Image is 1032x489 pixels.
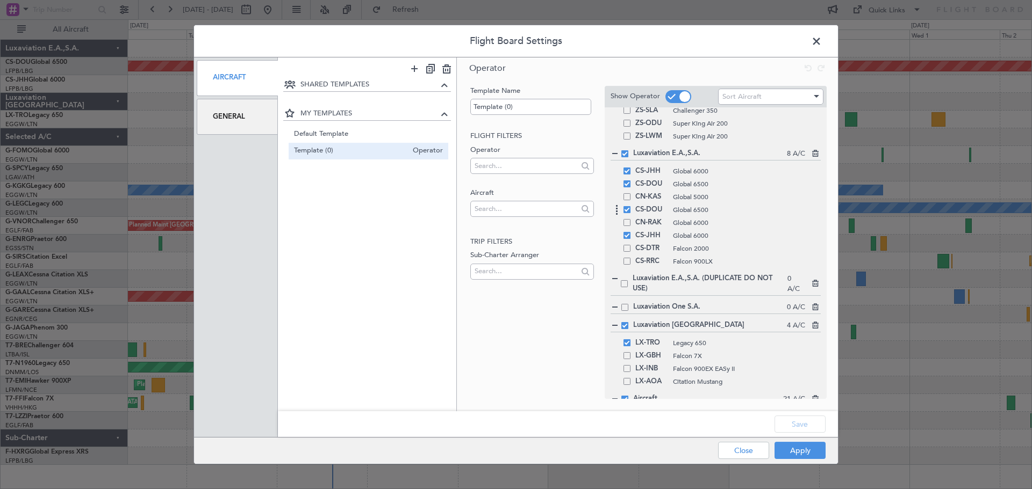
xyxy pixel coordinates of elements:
[635,130,668,143] span: ZS-LWM
[722,92,762,101] span: Sort Aircraft
[673,364,821,374] span: Falcon 900EX EASy II
[673,106,821,115] span: Challenger 350
[633,393,783,404] span: Aircraft
[633,148,787,159] span: Luxaviation E.A.,S.A.
[475,263,577,279] input: Search...
[673,192,821,202] span: Global 5000
[673,338,821,348] span: Legacy 650
[294,145,408,157] span: Template (0)
[635,349,668,362] span: LX-GBH
[775,442,826,459] button: Apply
[635,117,668,130] span: ZS-ODU
[475,158,577,174] input: Search...
[611,91,660,102] label: Show Operator
[635,104,668,117] span: ZS-SLA
[300,79,439,90] span: SHARED TEMPLATES
[787,274,805,295] span: 0 A/C
[673,166,821,176] span: Global 6000
[470,250,593,261] label: Sub-Charter Arranger
[635,362,668,375] span: LX-INB
[787,149,805,159] span: 8 A/C
[673,257,821,266] span: Falcon 900LX
[633,302,787,312] span: Luxaviation One S.A.
[673,218,821,228] span: Global 6000
[635,242,668,255] span: CS-DTR
[787,320,805,331] span: 4 A/C
[633,273,787,294] span: Luxaviation E.A.,S.A. (DUPLICATE DO NOT USE)
[635,255,668,268] span: CS-RRC
[300,108,439,119] span: MY TEMPLATES
[197,99,278,135] div: General
[673,231,821,240] span: Global 6000
[783,394,805,405] span: 21 A/C
[470,131,593,142] h2: Flight filters
[294,129,443,140] span: Default Template
[470,237,593,247] h2: Trip filters
[673,205,821,215] span: Global 6500
[673,377,821,386] span: Citation Mustang
[673,244,821,253] span: Falcon 2000
[470,188,593,199] label: Aircraft
[673,179,821,189] span: Global 6500
[635,337,668,349] span: LX-TRO
[673,132,821,141] span: Super King Air 200
[635,165,668,178] span: CS-JHH
[194,25,838,57] header: Flight Board Settings
[635,191,668,203] span: CN-KAS
[635,203,668,216] span: CS-DOU
[635,229,668,242] span: CS-JHH
[197,60,278,96] div: Aircraft
[635,375,668,388] span: LX-AOA
[633,320,787,331] span: Luxaviation [GEOGRAPHIC_DATA]
[673,351,821,361] span: Falcon 7X
[469,62,506,74] span: Operator
[635,216,668,229] span: CN-RAK
[635,178,668,191] span: CS-DOU
[673,119,821,128] span: Super King Air 200
[787,302,805,313] span: 0 A/C
[475,201,577,217] input: Search...
[470,86,593,97] label: Template Name
[407,145,443,157] span: Operator
[718,442,769,459] button: Close
[470,145,593,156] label: Operator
